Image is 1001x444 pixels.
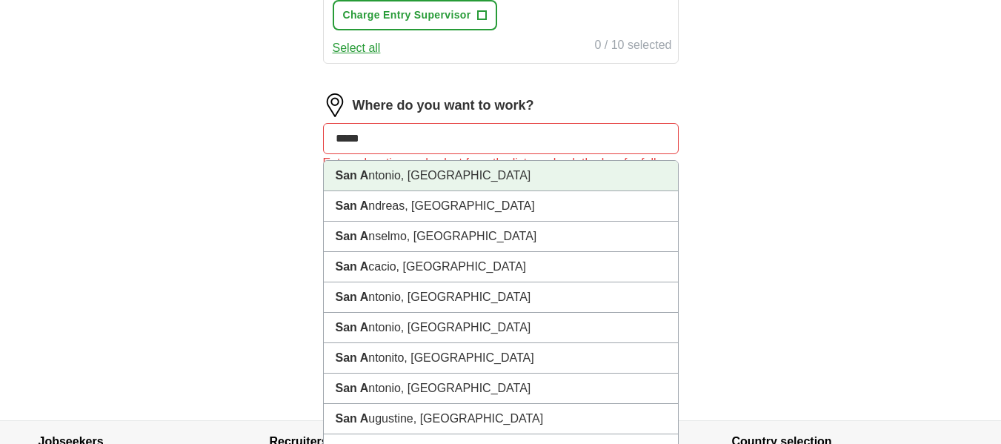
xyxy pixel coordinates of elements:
li: ntonio, [GEOGRAPHIC_DATA] [324,282,678,313]
strong: San A [336,351,369,364]
li: ntonio, [GEOGRAPHIC_DATA] [324,161,678,191]
li: ntonio, [GEOGRAPHIC_DATA] [324,313,678,343]
li: ndreas, [GEOGRAPHIC_DATA] [324,191,678,222]
li: cacio, [GEOGRAPHIC_DATA] [324,252,678,282]
div: 0 / 10 selected [594,36,671,57]
span: Charge Entry Supervisor [343,7,471,23]
label: Where do you want to work? [353,96,534,116]
strong: San A [336,230,369,242]
strong: San A [336,382,369,394]
strong: San A [336,412,369,425]
li: nselmo, [GEOGRAPHIC_DATA] [324,222,678,252]
strong: San A [336,199,369,212]
div: Enter a location and select from the list, or check the box for fully remote roles [323,154,679,190]
strong: San A [336,291,369,303]
li: ntonio, [GEOGRAPHIC_DATA] [324,374,678,404]
strong: San A [336,260,369,273]
li: ntonito, [GEOGRAPHIC_DATA] [324,343,678,374]
button: Select all [333,39,381,57]
strong: San A [336,169,369,182]
img: location.png [323,93,347,117]
li: ugustine, [GEOGRAPHIC_DATA] [324,404,678,434]
strong: San A [336,321,369,334]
